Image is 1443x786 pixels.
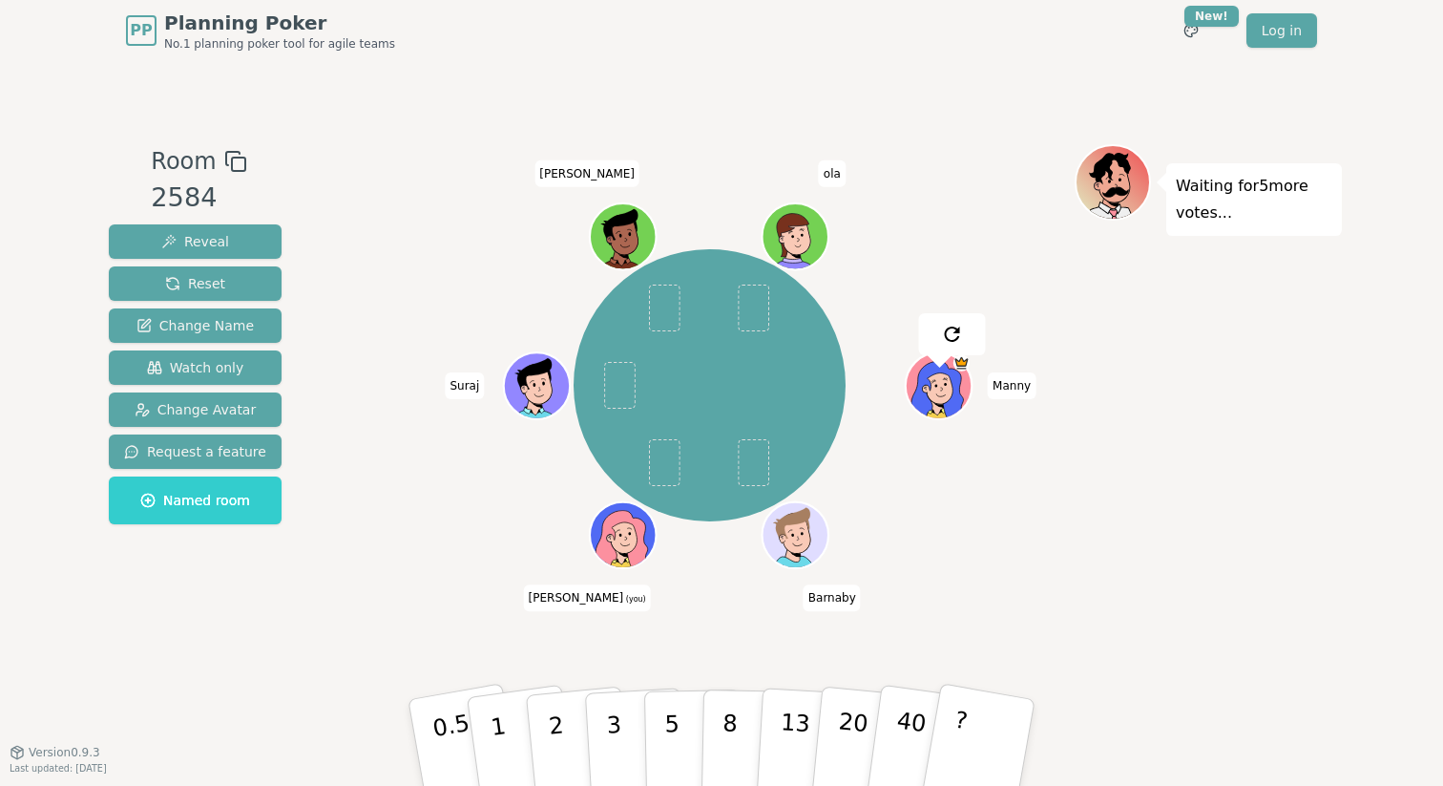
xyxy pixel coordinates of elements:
span: Room [151,144,216,179]
span: Reveal [161,232,229,251]
span: Watch only [147,358,244,377]
span: No.1 planning poker tool for agile teams [164,36,395,52]
span: Click to change your name [804,584,861,611]
span: Click to change your name [988,372,1035,399]
span: (you) [623,595,646,604]
button: Reveal [109,224,282,259]
span: Click to change your name [819,160,846,187]
img: reset [941,323,964,346]
span: Click to change your name [534,160,639,187]
span: Request a feature [124,442,266,461]
span: Named room [140,491,250,510]
span: PP [130,19,152,42]
button: Change Avatar [109,393,282,427]
span: Planning Poker [164,10,395,36]
span: Version 0.9.3 [29,745,100,760]
button: Version0.9.3 [10,745,100,760]
a: PPPlanning PokerNo.1 planning poker tool for agile teams [126,10,395,52]
div: New! [1184,6,1239,27]
button: Click to change your avatar [593,504,655,566]
span: Reset [165,274,225,293]
span: Click to change your name [445,372,484,399]
button: Change Name [109,308,282,343]
span: Last updated: [DATE] [10,763,107,774]
button: Named room [109,477,282,524]
div: 2584 [151,179,246,218]
span: Manny is the host [953,354,970,371]
span: Change Name [136,316,254,335]
span: Click to change your name [524,584,651,611]
p: Waiting for 5 more votes... [1176,173,1332,226]
button: New! [1174,13,1208,48]
button: Watch only [109,351,282,385]
span: Change Avatar [135,400,257,419]
button: Reset [109,266,282,301]
a: Log in [1246,13,1317,48]
button: Request a feature [109,435,282,469]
